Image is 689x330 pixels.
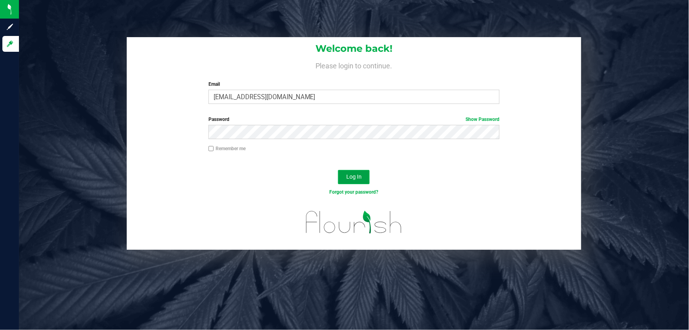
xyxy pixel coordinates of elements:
[127,60,581,70] h4: Please login to continue.
[297,204,411,241] img: flourish_logo.svg
[338,170,370,184] button: Log In
[208,145,246,152] label: Remember me
[208,117,229,122] span: Password
[127,43,581,54] h1: Welcome back!
[466,117,499,122] a: Show Password
[6,40,14,48] inline-svg: Log in
[208,146,214,151] input: Remember me
[346,173,362,180] span: Log In
[208,81,500,88] label: Email
[329,189,378,195] a: Forgot your password?
[6,23,14,31] inline-svg: Sign up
